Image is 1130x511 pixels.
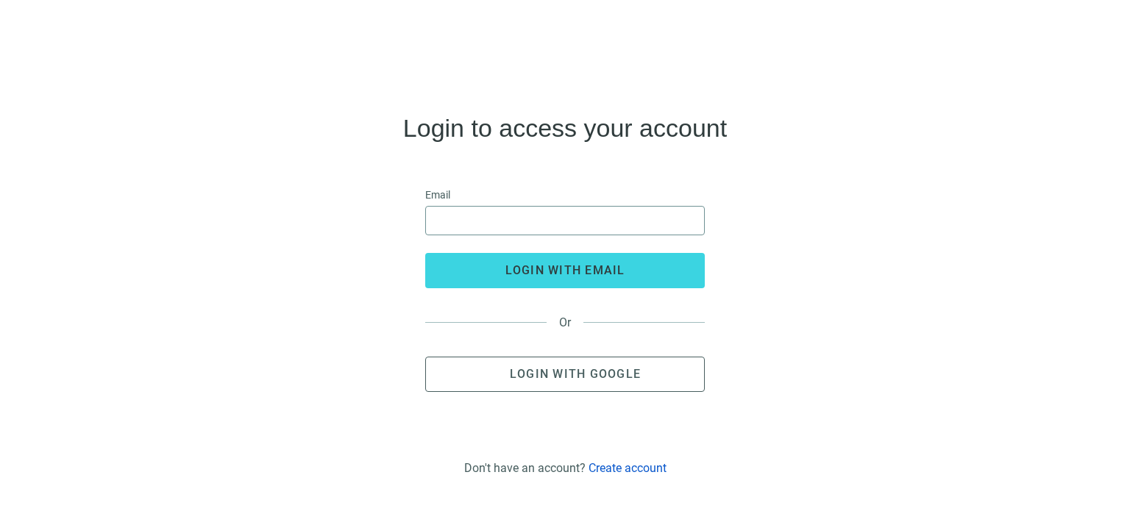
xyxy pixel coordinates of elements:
[425,187,450,203] span: Email
[589,461,667,475] a: Create account
[510,367,641,381] span: Login with Google
[425,357,705,392] button: Login with Google
[547,315,583,329] span: Or
[403,116,727,140] h4: Login to access your account
[505,263,625,277] span: login with email
[464,461,667,475] div: Don't have an account?
[425,253,705,288] button: login with email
